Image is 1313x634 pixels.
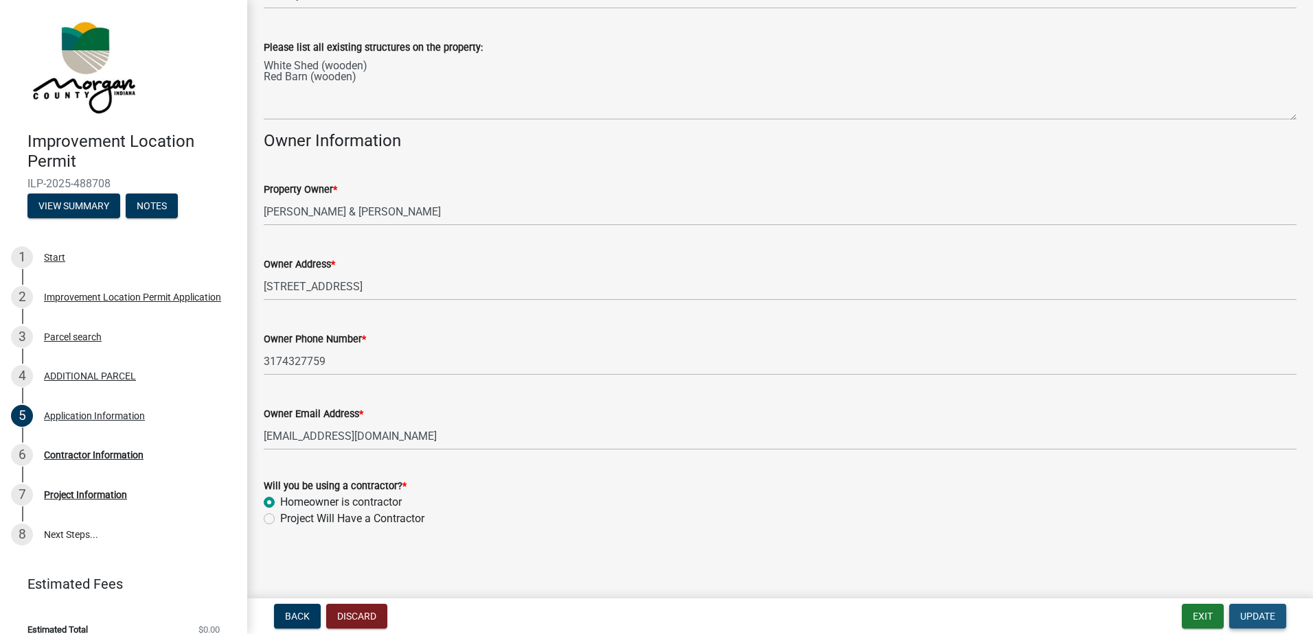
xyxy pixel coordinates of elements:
label: Project Will Have a Contractor [280,510,424,527]
span: Estimated Total [27,625,88,634]
div: 1 [11,246,33,268]
div: 6 [11,444,33,466]
label: Owner Email Address [264,410,363,419]
div: 5 [11,405,33,427]
label: Please list all existing structures on the property: [264,43,483,53]
label: Property Owner [264,185,337,195]
div: ADDITIONAL PARCEL [44,371,136,381]
div: Contractor Information [44,450,144,460]
label: Homeowner is contractor [280,494,402,510]
wm-modal-confirm: Summary [27,201,120,212]
label: Owner Phone Number [264,335,366,344]
span: Back [285,611,310,622]
span: ILP-2025-488708 [27,177,220,190]
span: $0.00 [198,625,220,634]
button: Discard [326,604,387,629]
div: 7 [11,484,33,506]
button: Update [1229,604,1286,629]
button: Exit [1182,604,1224,629]
label: Owner Address [264,260,335,270]
div: Project Information [44,490,127,500]
div: 4 [11,365,33,387]
div: Parcel search [44,332,102,342]
div: Application Information [44,411,145,421]
h4: Owner Information [264,131,1297,151]
div: 2 [11,286,33,308]
div: 3 [11,326,33,348]
h4: Improvement Location Permit [27,132,236,172]
label: Will you be using a contractor? [264,482,407,491]
div: Improvement Location Permit Application [44,292,221,302]
div: Start [44,253,65,262]
wm-modal-confirm: Notes [126,201,178,212]
img: Morgan County, Indiana [27,14,138,117]
button: Notes [126,193,178,218]
button: View Summary [27,193,120,218]
button: Back [274,604,321,629]
a: Estimated Fees [11,570,225,598]
div: 8 [11,524,33,545]
span: Update [1240,611,1275,622]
